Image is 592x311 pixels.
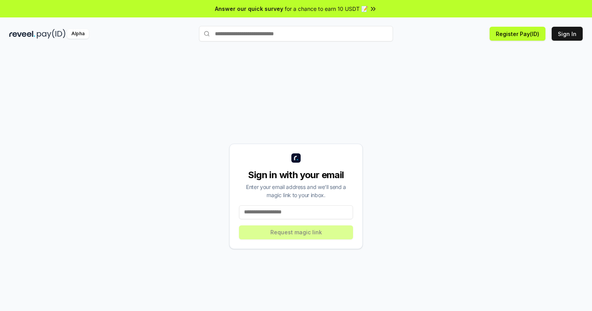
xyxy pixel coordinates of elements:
div: Alpha [67,29,89,39]
img: pay_id [37,29,66,39]
img: logo_small [291,153,301,163]
span: Answer our quick survey [215,5,283,13]
div: Sign in with your email [239,169,353,181]
div: Enter your email address and we’ll send a magic link to your inbox. [239,183,353,199]
button: Register Pay(ID) [490,27,545,41]
img: reveel_dark [9,29,35,39]
button: Sign In [552,27,583,41]
span: for a chance to earn 10 USDT 📝 [285,5,368,13]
